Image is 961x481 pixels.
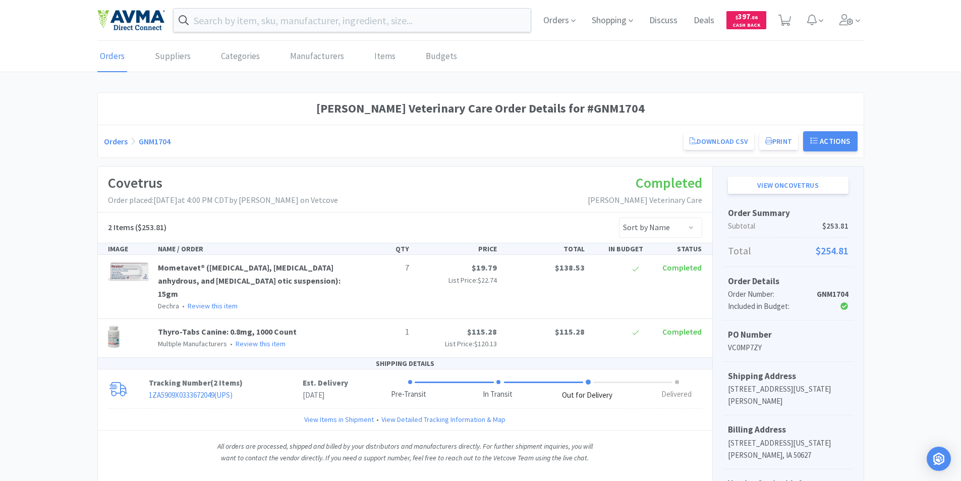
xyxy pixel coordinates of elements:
p: Subtotal [728,220,849,232]
p: 7 [359,261,409,275]
span: $253.81 [822,220,849,232]
span: Dechra [158,301,179,310]
span: • [229,339,234,348]
div: NAME / ORDER [154,243,355,254]
span: Completed [636,174,702,192]
span: 397 [736,12,758,21]
p: Tracking Number ( ) [149,377,303,389]
a: View Detailed Tracking Information & Map [381,414,505,425]
span: Multiple Manufacturers [158,339,227,348]
a: View Items in Shipment [304,414,374,425]
a: $397.86Cash Back [726,7,766,34]
div: Order Number: [728,288,808,300]
div: Pre-Transit [391,389,426,400]
p: [STREET_ADDRESS][US_STATE][PERSON_NAME] [728,383,849,407]
a: Download CSV [684,133,754,150]
span: $22.74 [478,276,497,285]
h5: ($253.81) [108,221,166,234]
div: In Transit [483,389,513,400]
div: SHIPPING DETAILS [98,358,712,369]
div: QTY [355,243,413,254]
span: 2 Items [213,378,240,388]
h5: Billing Address [728,423,849,437]
span: $120.13 [474,339,497,348]
a: Categories [218,41,262,72]
div: Out for Delivery [562,390,612,401]
span: 2 Items [108,222,134,232]
a: Discuss [645,16,682,25]
span: Completed [662,327,702,337]
img: e4e33dab9f054f5782a47901c742baa9_102.png [97,10,165,31]
span: $115.28 [555,327,585,337]
button: Print [759,133,798,150]
a: Budgets [423,41,460,72]
a: Thyro-Tabs Canine: 0.8mg, 1000 Count [158,327,297,337]
span: $ [736,14,738,21]
span: $19.79 [472,262,497,273]
a: GNM1704 [139,136,171,146]
div: IMAGE [104,243,154,254]
p: Order placed: [DATE] at 4:00 PM CDT by [PERSON_NAME] on Vetcove [108,194,338,207]
span: Completed [662,262,702,273]
a: Suppliers [152,41,193,72]
p: VC0MP7ZY [728,342,849,354]
h5: Shipping Address [728,369,849,383]
a: 1ZA5909X0333672049(UPS) [149,390,233,400]
a: Orders [104,136,128,146]
a: Review this item [236,339,286,348]
img: aca9383f7fd34138a4bf926a00eee863_721642.png [108,261,150,284]
a: Orders [97,41,127,72]
span: $138.53 [555,262,585,273]
span: . 86 [750,14,758,21]
h5: PO Number [728,328,849,342]
a: Mometavet® ([MEDICAL_DATA], [MEDICAL_DATA] anhydrous, and [MEDICAL_DATA] otic suspension): 15gm [158,262,341,298]
p: [PERSON_NAME] Veterinary Care [588,194,702,207]
h1: Covetrus [108,172,338,194]
p: 1 [359,326,409,339]
p: [STREET_ADDRESS][US_STATE] [728,437,849,449]
a: Review this item [188,301,238,310]
img: 1e0f6b65a0844277ae35417bc1db434d_399701.png [108,326,120,348]
span: • [374,414,381,425]
p: [PERSON_NAME], IA 50627 [728,449,849,461]
span: $115.28 [467,327,497,337]
p: [DATE] [303,389,348,401]
h1: [PERSON_NAME] Veterinary Care Order Details for #GNM1704 [104,99,858,118]
span: $254.81 [816,243,849,259]
a: View onCovetrus [728,177,849,194]
div: TOTAL [501,243,589,254]
div: IN BUDGET [589,243,647,254]
a: Items [372,41,398,72]
div: Open Intercom Messenger [927,447,951,471]
div: PRICE [413,243,501,254]
span: • [181,301,186,310]
span: Cash Back [732,23,760,29]
h5: Order Details [728,275,849,288]
strong: GNM1704 [817,289,849,299]
button: Actions [803,131,858,151]
h5: Order Summary [728,206,849,220]
i: All orders are processed, shipped and billed by your distributors and manufacturers directly. For... [217,442,593,462]
p: List Price: [417,275,497,286]
p: List Price: [417,338,497,349]
div: Included in Budget: [728,300,808,312]
input: Search by item, sku, manufacturer, ingredient, size... [174,9,531,32]
p: Total [728,243,849,259]
a: Deals [690,16,718,25]
a: Manufacturers [288,41,347,72]
div: STATUS [647,243,706,254]
p: Est. Delivery [303,377,348,389]
div: Delivered [661,389,692,400]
